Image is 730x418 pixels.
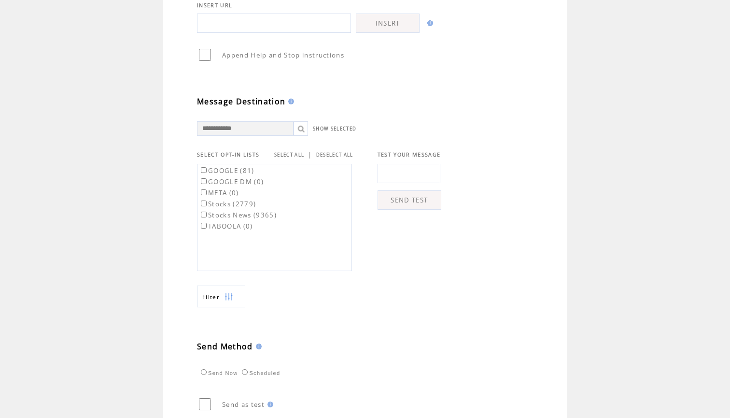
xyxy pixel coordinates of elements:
label: Stocks News (9365) [199,211,277,219]
a: SEND TEST [378,190,441,210]
span: | [308,150,312,159]
span: TEST YOUR MESSAGE [378,151,441,158]
input: Stocks News (9365) [201,212,207,217]
span: INSERT URL [197,2,232,9]
input: Stocks (2779) [201,201,207,206]
input: META (0) [201,189,207,195]
img: help.gif [285,99,294,104]
input: GOOGLE (81) [201,167,207,173]
img: filters.png [225,286,233,308]
input: GOOGLE DM (0) [201,178,207,184]
label: Scheduled [239,370,280,376]
img: help.gif [265,402,273,407]
a: SELECT ALL [274,152,304,158]
input: Scheduled [242,369,248,375]
label: META (0) [199,188,239,197]
span: Send as test [222,400,265,409]
img: help.gif [424,20,433,26]
label: Stocks (2779) [199,200,256,208]
label: GOOGLE (81) [199,166,254,175]
input: Send Now [201,369,207,375]
label: GOOGLE DM (0) [199,177,264,186]
a: DESELECT ALL [316,152,353,158]
span: SELECT OPT-IN LISTS [197,151,259,158]
a: Filter [197,286,245,307]
span: Append Help and Stop instructions [222,51,344,59]
span: Send Method [197,341,253,352]
img: help.gif [253,344,262,349]
label: Send Now [198,370,238,376]
span: Show filters [202,293,220,301]
label: TABOOLA (0) [199,222,253,231]
a: INSERT [356,14,420,33]
a: SHOW SELECTED [313,126,356,132]
input: TABOOLA (0) [201,223,207,229]
span: Message Destination [197,96,285,107]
